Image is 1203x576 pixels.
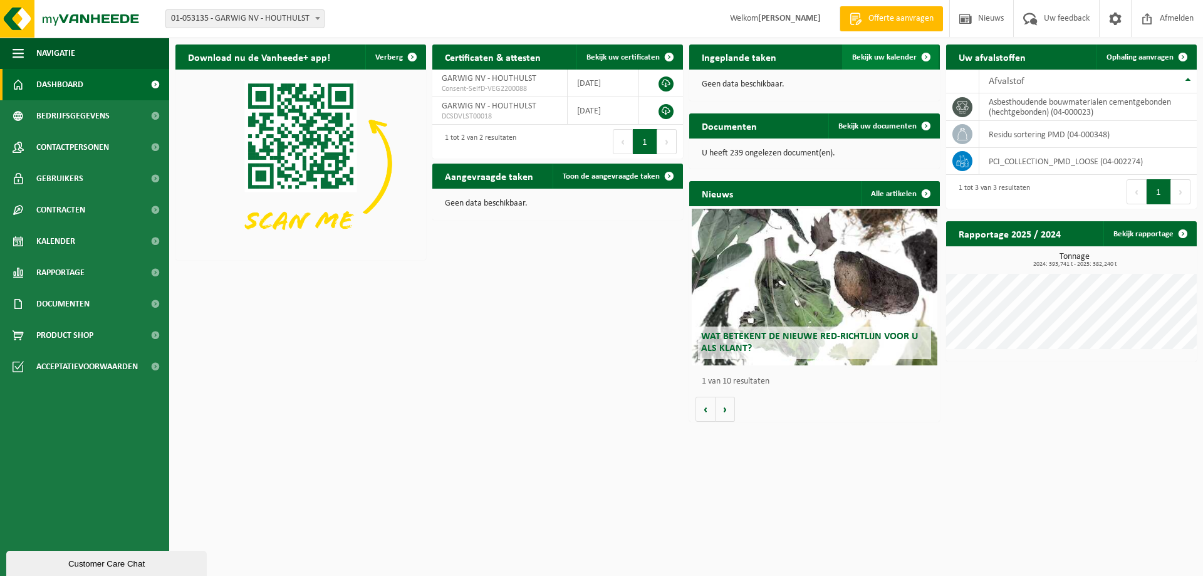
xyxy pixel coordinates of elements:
span: Bekijk uw documenten [838,122,917,130]
h2: Certificaten & attesten [432,45,553,69]
button: 1 [1147,179,1171,204]
span: Contactpersonen [36,132,109,163]
button: Previous [613,129,633,154]
iframe: chat widget [6,548,209,576]
span: GARWIG NV - HOUTHULST [442,102,536,111]
a: Bekijk uw certificaten [576,45,682,70]
span: Bekijk uw certificaten [586,53,660,61]
h2: Ingeplande taken [689,45,789,69]
h2: Rapportage 2025 / 2024 [946,221,1073,246]
strong: [PERSON_NAME] [758,14,821,23]
img: Download de VHEPlus App [175,70,426,258]
span: GARWIG NV - HOUTHULST [442,74,536,83]
button: Volgende [716,397,735,422]
span: Kalender [36,226,75,257]
td: [DATE] [568,70,639,97]
a: Toon de aangevraagde taken [553,164,682,189]
span: Consent-SelfD-VEG2200088 [442,84,558,94]
span: Rapportage [36,257,85,288]
span: Navigatie [36,38,75,69]
span: Verberg [375,53,403,61]
span: Bedrijfsgegevens [36,100,110,132]
span: Afvalstof [989,76,1024,86]
a: Alle artikelen [861,181,939,206]
span: Documenten [36,288,90,320]
h2: Nieuws [689,181,746,206]
button: Previous [1127,179,1147,204]
button: 1 [633,129,657,154]
p: 1 van 10 resultaten [702,377,934,386]
button: Verberg [365,45,425,70]
div: 1 tot 2 van 2 resultaten [439,128,516,155]
p: Geen data beschikbaar. [702,80,927,89]
span: DCSDVLST00018 [442,112,558,122]
h2: Aangevraagde taken [432,164,546,188]
a: Ophaling aanvragen [1096,45,1195,70]
span: Wat betekent de nieuwe RED-richtlijn voor u als klant? [701,332,918,353]
span: 01-053135 - GARWIG NV - HOUTHULST [166,10,324,28]
span: Contracten [36,194,85,226]
button: Next [1171,179,1190,204]
a: Bekijk uw documenten [828,113,939,139]
span: Bekijk uw kalender [852,53,917,61]
td: residu sortering PMD (04-000348) [979,121,1197,148]
span: 2024: 393,741 t - 2025: 382,240 t [952,261,1197,268]
div: 1 tot 3 van 3 resultaten [952,178,1030,206]
h2: Download nu de Vanheede+ app! [175,45,343,69]
span: 01-053135 - GARWIG NV - HOUTHULST [165,9,325,28]
span: Toon de aangevraagde taken [563,172,660,181]
span: Gebruikers [36,163,83,194]
h3: Tonnage [952,253,1197,268]
span: Offerte aanvragen [865,13,937,25]
td: [DATE] [568,97,639,125]
a: Wat betekent de nieuwe RED-richtlijn voor u als klant? [692,209,937,365]
td: asbesthoudende bouwmaterialen cementgebonden (hechtgebonden) (04-000023) [979,93,1197,121]
h2: Documenten [689,113,769,138]
p: U heeft 239 ongelezen document(en). [702,149,927,158]
a: Offerte aanvragen [840,6,943,31]
span: Ophaling aanvragen [1107,53,1174,61]
td: PCI_COLLECTION_PMD_LOOSE (04-002274) [979,148,1197,175]
span: Dashboard [36,69,83,100]
button: Vorige [695,397,716,422]
h2: Uw afvalstoffen [946,45,1038,69]
p: Geen data beschikbaar. [445,199,670,208]
a: Bekijk rapportage [1103,221,1195,246]
span: Product Shop [36,320,93,351]
button: Next [657,129,677,154]
a: Bekijk uw kalender [842,45,939,70]
span: Acceptatievoorwaarden [36,351,138,382]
